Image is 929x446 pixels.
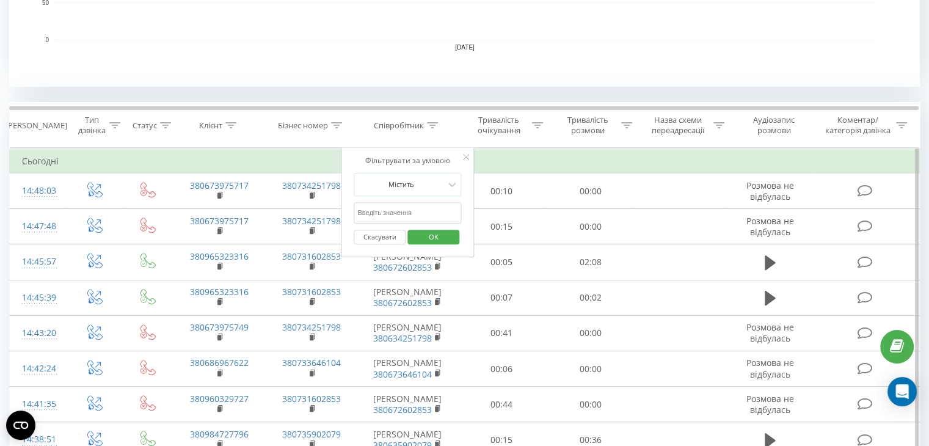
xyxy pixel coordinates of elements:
[373,297,432,309] a: 380672602853
[557,115,618,136] div: Тривалість розмови
[546,209,635,244] td: 00:00
[457,244,546,280] td: 00:05
[190,428,249,440] a: 380984727796
[373,368,432,380] a: 380673646104
[457,209,546,244] td: 00:15
[373,404,432,415] a: 380672602853
[822,115,893,136] div: Коментар/категорія дзвінка
[190,215,249,227] a: 380673975717
[354,230,406,245] button: Скасувати
[190,180,249,191] a: 380673975717
[546,387,635,422] td: 00:00
[358,280,457,315] td: [PERSON_NAME]
[282,428,341,440] a: 380735902079
[282,357,341,368] a: 380733646104
[373,332,432,344] a: 380634251798
[455,44,475,51] text: [DATE]
[546,315,635,351] td: 00:00
[646,115,710,136] div: Назва схеми переадресації
[6,411,35,440] button: Open CMP widget
[199,120,222,131] div: Клієнт
[746,357,794,379] span: Розмова не відбулась
[190,286,249,298] a: 380965323316
[282,180,341,191] a: 380734251798
[457,351,546,387] td: 00:06
[457,174,546,209] td: 00:10
[22,179,54,203] div: 14:48:03
[358,351,457,387] td: [PERSON_NAME]
[746,321,794,344] span: Розмова не відбулась
[282,286,341,298] a: 380731602853
[282,215,341,227] a: 380734251798
[887,377,917,406] div: Open Intercom Messenger
[22,214,54,238] div: 14:47:48
[738,115,810,136] div: Аудіозапис розмови
[407,230,459,245] button: OK
[468,115,530,136] div: Тривалість очікування
[354,155,461,167] div: Фільтрувати за умовою
[374,120,424,131] div: Співробітник
[358,387,457,422] td: [PERSON_NAME]
[457,387,546,422] td: 00:44
[22,321,54,345] div: 14:43:20
[190,357,249,368] a: 380686967622
[354,202,461,224] input: Введіть значення
[746,393,794,415] span: Розмова не відбулась
[278,120,328,131] div: Бізнес номер
[373,261,432,273] a: 380672602853
[10,149,920,174] td: Сьогодні
[546,351,635,387] td: 00:00
[133,120,157,131] div: Статус
[746,180,794,202] span: Розмова не відбулась
[190,321,249,333] a: 380673975749
[282,393,341,404] a: 380731602853
[190,393,249,404] a: 380960329727
[746,215,794,238] span: Розмова не відбулась
[546,244,635,280] td: 02:08
[22,357,54,381] div: 14:42:24
[457,280,546,315] td: 00:07
[190,250,249,262] a: 380965323316
[5,120,67,131] div: [PERSON_NAME]
[45,37,49,43] text: 0
[282,250,341,262] a: 380731602853
[546,174,635,209] td: 00:00
[546,280,635,315] td: 00:02
[77,115,106,136] div: Тип дзвінка
[417,227,451,246] span: OK
[457,315,546,351] td: 00:41
[358,244,457,280] td: [PERSON_NAME]
[22,392,54,416] div: 14:41:35
[22,250,54,274] div: 14:45:57
[22,286,54,310] div: 14:45:39
[358,315,457,351] td: [PERSON_NAME]
[282,321,341,333] a: 380734251798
